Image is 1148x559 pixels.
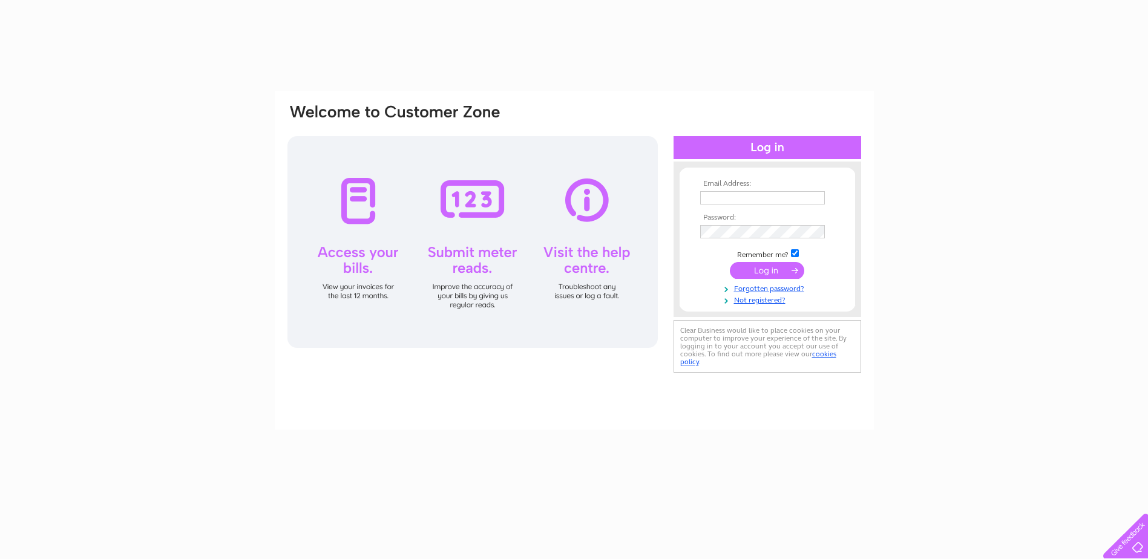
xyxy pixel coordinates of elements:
[700,282,838,293] a: Forgotten password?
[680,350,836,366] a: cookies policy
[697,247,838,260] td: Remember me?
[674,320,861,373] div: Clear Business would like to place cookies on your computer to improve your experience of the sit...
[730,262,804,279] input: Submit
[697,214,838,222] th: Password:
[700,293,838,305] a: Not registered?
[697,180,838,188] th: Email Address:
